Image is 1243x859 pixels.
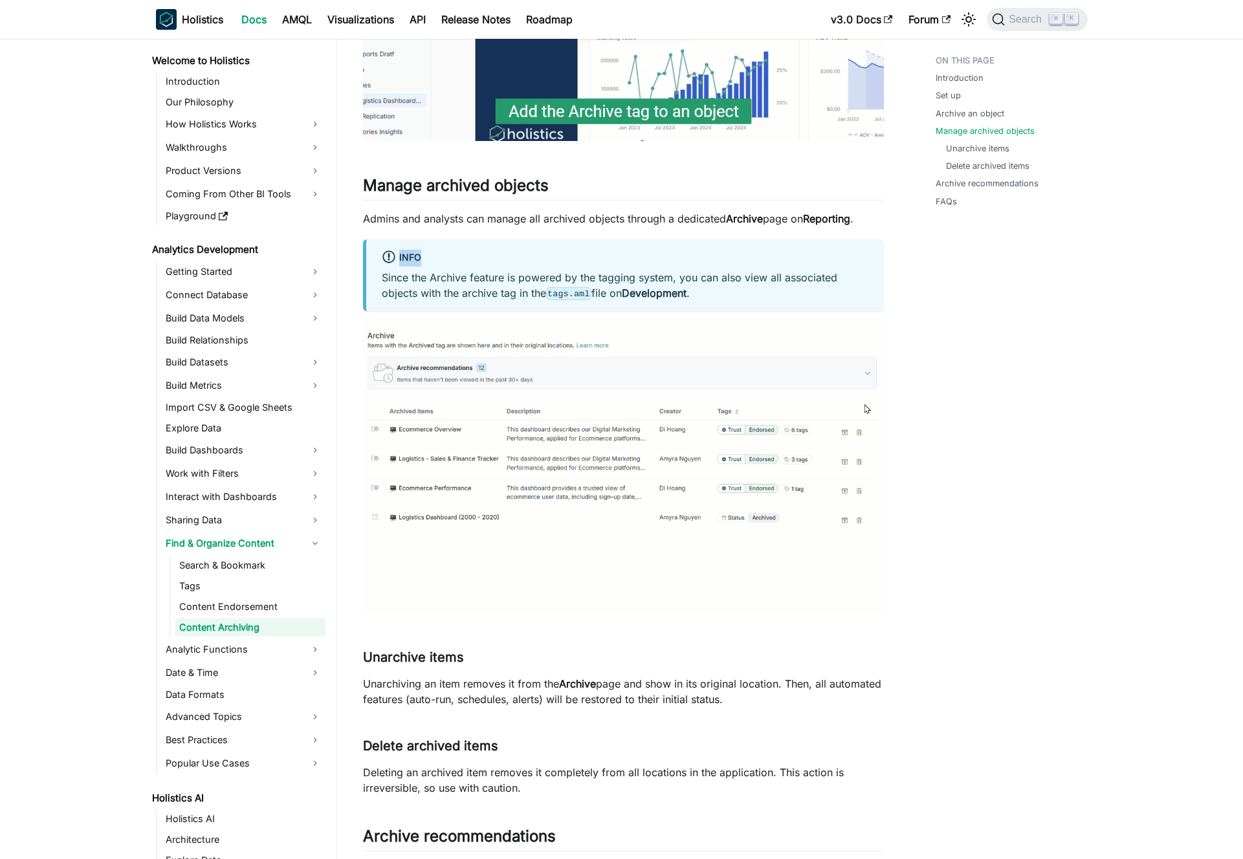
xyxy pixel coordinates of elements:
[363,321,884,614] img: Managing archived objects
[958,9,979,30] button: Switch between dark and light mode (currently light mode)
[946,160,1029,172] a: Delete archived items
[382,270,868,301] p: Since the Archive feature is powered by the tagging system, you can also view all associated obje...
[936,107,1004,120] a: Archive an object
[162,261,325,282] a: Getting Started
[1065,13,1078,25] kbd: K
[434,9,518,30] a: Release Notes
[175,577,325,595] a: Tags
[936,195,957,208] a: FAQs
[936,89,961,102] a: Set up
[363,765,884,796] p: Deleting an archived item removes it completely from all locations in the application. This actio...
[162,730,325,750] a: Best Practices
[162,184,325,204] a: Coming From Other BI Tools
[363,738,884,754] h3: Delete archived items
[546,287,591,300] code: tags.aml
[162,706,325,727] a: Advanced Topics
[1050,13,1062,25] kbd: ⌘
[148,52,325,70] a: Welcome to Holistics
[274,9,320,30] a: AMQL
[175,556,325,574] a: Search & Bookmark
[162,375,325,396] a: Build Metrics
[363,176,884,201] h2: Manage archived objects
[162,352,325,373] a: Build Datasets
[162,486,325,507] a: Interact with Dashboards
[234,9,274,30] a: Docs
[518,9,580,30] a: Roadmap
[162,93,325,111] a: Our Philosophy
[162,639,325,660] a: Analytic Functions
[622,287,687,299] strong: Development
[987,8,1087,31] button: Search (Command+K)
[901,9,958,30] a: Forum
[162,533,325,554] a: Find & Organize Content
[148,241,325,259] a: Analytics Development
[559,677,596,690] strong: Archive
[402,9,434,30] a: API
[363,649,884,666] h3: Unarchive items
[148,789,325,807] a: Holistics AI
[162,686,325,704] a: Data Formats
[946,142,1009,155] a: Unarchive items
[162,810,325,828] a: Holistics AI
[162,662,325,683] a: Date & Time
[162,207,325,225] a: Playground
[162,137,325,158] a: Walkthroughs
[162,114,325,135] a: How Holistics Works
[156,9,223,30] a: HolisticsHolistics
[320,9,402,30] a: Visualizations
[363,827,884,851] h2: Archive recommendations
[936,72,984,84] a: Introduction
[162,331,325,349] a: Build Relationships
[726,212,763,225] strong: Archive
[162,398,325,417] a: Import CSV & Google Sheets
[162,308,325,329] a: Build Data Models
[162,463,325,484] a: Work with Filters
[363,211,884,226] p: Admins and analysts can manage all archived objects through a dedicated page on .
[175,618,325,636] a: Content Archiving
[823,9,901,30] a: v3.0 Docs
[162,419,325,437] a: Explore Data
[1005,14,1050,25] span: Search
[162,285,325,305] a: Connect Database
[156,9,177,30] img: Holistics
[162,831,325,849] a: Architecture
[162,753,325,774] a: Popular Use Cases
[162,510,325,530] a: Sharing Data
[936,125,1035,137] a: Manage archived objects
[382,250,868,266] div: info
[143,39,337,859] nav: Docs sidebar
[363,676,884,707] p: Unarchiving an item removes it from the page and show in its original location. Then, all automat...
[162,440,325,461] a: Build Dashboards
[182,12,223,27] b: Holistics
[803,212,850,225] strong: Reporting
[162,72,325,91] a: Introduction
[162,160,325,181] a: Product Versions
[936,177,1039,190] a: Archive recommendations
[175,598,325,616] a: Content Endorsement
